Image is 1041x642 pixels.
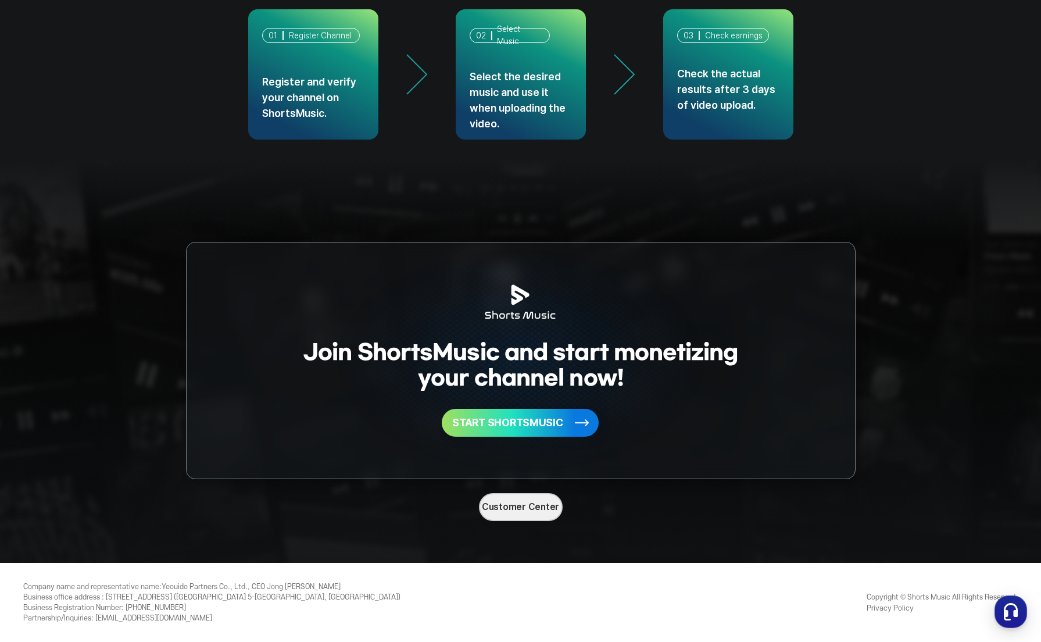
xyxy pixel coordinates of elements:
[289,30,352,42] div: Register Channel
[442,409,599,437] button: START SHORTSMUSIC
[303,339,738,390] h2: Join ShortsMusic and start monetizing your channel now!
[172,386,201,395] span: Settings
[324,242,717,479] img: intro
[262,74,364,121] div: Register and verify your channel on ShortsMusic.
[77,369,150,398] a: Messages
[269,30,277,42] div: 01
[23,582,400,623] div: Yeouido Partners Co., Ltd., CEO Jong [PERSON_NAME] [STREET_ADDRESS] ([GEOGRAPHIC_DATA] 5-[GEOGRAP...
[476,30,486,42] div: 02
[479,493,563,521] a: Customer Center
[96,387,131,396] span: Messages
[150,369,223,398] a: Settings
[684,30,693,42] div: 03
[452,418,563,428] span: START SHORTSMUSIC
[677,66,779,113] div: Check the actual results after 3 days of video upload.
[705,30,763,42] div: Check earnings
[30,386,50,395] span: Home
[470,69,572,131] div: Select the desired music and use it when uploading the video.
[497,23,543,48] div: Select Music
[3,369,77,398] a: Home
[867,592,1018,614] div: Copyright © Shorts Music All Rights Reserved.
[23,593,104,601] span: Business office address :
[867,604,914,612] a: Privacy Policy
[483,284,557,334] img: intro
[23,583,162,591] span: Company name and representative name :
